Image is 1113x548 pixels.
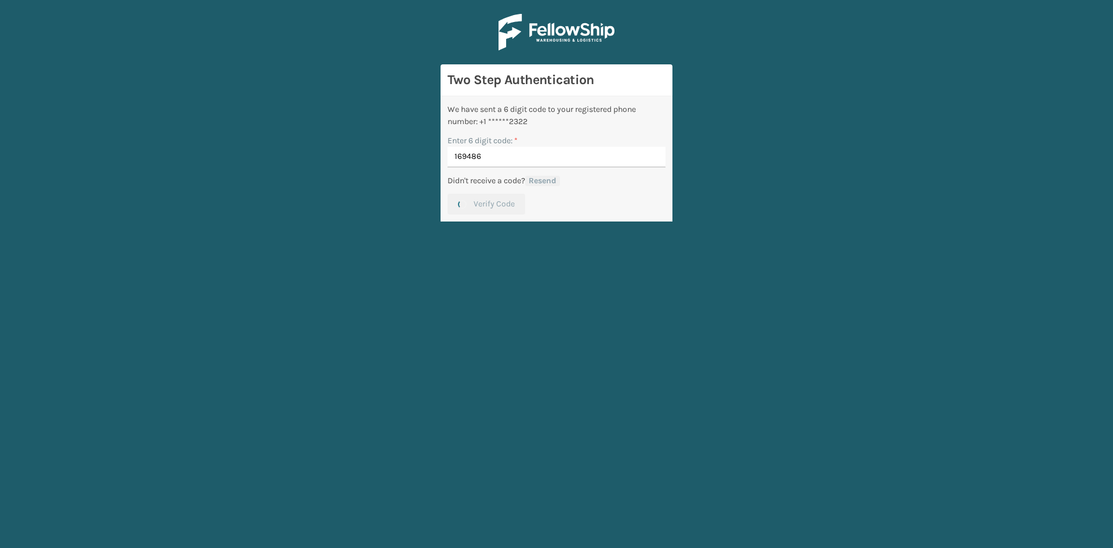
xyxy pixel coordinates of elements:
[448,135,518,147] label: Enter 6 digit code:
[448,103,665,128] div: We have sent a 6 digit code to your registered phone number: +1 ******2322
[499,14,614,50] img: Logo
[525,176,560,186] button: Resend
[448,71,665,89] h3: Two Step Authentication
[448,175,525,187] p: Didn't receive a code?
[448,194,525,215] button: Verify Code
